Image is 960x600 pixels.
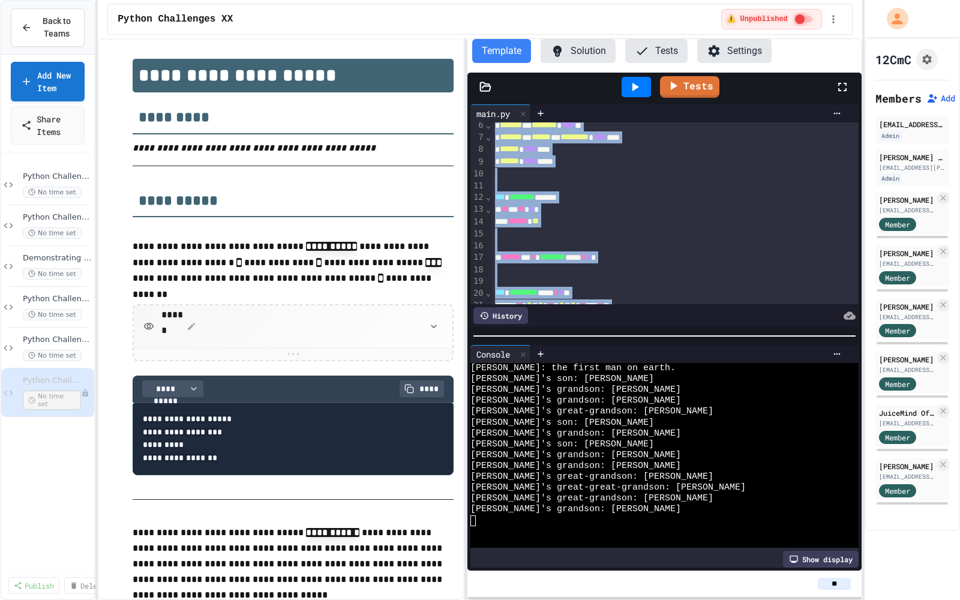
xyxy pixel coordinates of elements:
[470,216,485,228] div: 14
[879,173,902,184] div: Admin
[470,348,516,361] div: Console
[727,14,787,24] span: ⚠️ Unpublished
[11,106,85,145] a: Share Items
[470,363,676,374] span: [PERSON_NAME]: the first man on earth.
[470,345,531,363] div: Console
[541,39,616,63] button: Solution
[470,168,485,180] div: 10
[23,253,92,263] span: Demonstrating OOP Principles Task
[625,39,688,63] button: Tests
[23,309,82,320] span: No time set
[485,192,491,202] span: Fold line
[470,461,681,472] span: [PERSON_NAME]'s grandson: [PERSON_NAME]
[879,259,935,268] div: [EMAIL_ADDRESS][DOMAIN_NAME]
[470,240,485,252] div: 16
[783,551,859,568] div: Show display
[23,350,82,361] span: No time set
[470,472,713,482] span: [PERSON_NAME]'s great-grandson: [PERSON_NAME]
[697,39,772,63] button: Settings
[64,577,111,594] a: Delete
[470,107,516,120] div: main.py
[23,391,81,410] span: No time set
[885,219,910,230] span: Member
[470,493,713,504] span: [PERSON_NAME]'s great-grandson: [PERSON_NAME]
[879,119,946,130] div: [EMAIL_ADDRESS][DOMAIN_NAME]
[470,504,681,515] span: [PERSON_NAME]'s grandson: [PERSON_NAME]
[470,131,485,143] div: 7
[485,288,491,298] span: Fold line
[721,9,821,29] div: ⚠️ Students cannot see this content! Click the toggle to publish it and make it visible to your c...
[11,8,85,47] button: Back to Teams
[470,104,531,122] div: main.py
[470,119,485,131] div: 6
[879,365,935,374] div: [EMAIL_ADDRESS][DOMAIN_NAME]
[879,194,935,205] div: [PERSON_NAME]
[879,461,935,472] div: [PERSON_NAME]
[470,251,485,263] div: 17
[472,39,531,63] button: Template
[8,577,59,594] a: Publish
[879,472,935,481] div: [EMAIL_ADDRESS][DOMAIN_NAME]
[470,428,681,439] span: [PERSON_NAME]'s grandson: [PERSON_NAME]
[470,374,654,385] span: [PERSON_NAME]'s son: [PERSON_NAME]
[485,132,491,142] span: Fold line
[23,187,82,198] span: No time set
[470,203,485,215] div: 13
[470,143,485,155] div: 8
[885,432,910,443] span: Member
[470,385,681,395] span: [PERSON_NAME]'s grandson: [PERSON_NAME]
[879,313,935,322] div: [EMAIL_ADDRESS][DOMAIN_NAME]
[879,206,935,215] div: [EMAIL_ADDRESS][DOMAIN_NAME]
[39,15,74,40] span: Back to Teams
[470,395,681,406] span: [PERSON_NAME]'s grandson: [PERSON_NAME]
[485,120,491,130] span: Fold line
[470,191,485,203] div: 12
[470,299,485,311] div: 21
[470,287,485,299] div: 20
[23,294,92,304] span: Python Challenges XXIV
[23,172,92,182] span: Python Challenges XXIVc
[23,335,92,345] span: Python Challenges VIIc
[879,131,902,141] div: Admin
[879,152,946,163] div: [PERSON_NAME] dev
[885,485,910,496] span: Member
[926,92,955,104] button: Add
[470,264,485,276] div: 18
[470,418,654,428] span: [PERSON_NAME]'s son: [PERSON_NAME]
[485,205,491,214] span: Fold line
[875,51,911,68] h1: 12CmC
[879,354,935,365] div: [PERSON_NAME]
[470,228,485,240] div: 15
[660,76,719,98] a: Tests
[875,90,922,107] h2: Members
[879,407,935,418] div: JuiceMind Official
[81,389,89,397] div: Unpublished
[23,268,82,280] span: No time set
[23,227,82,239] span: No time set
[11,62,85,101] a: Add New Item
[23,376,81,386] span: Python Challenges XX
[885,379,910,389] span: Member
[23,212,92,223] span: Python Challenges XXIVb
[879,419,935,428] div: [EMAIL_ADDRESS][DOMAIN_NAME]
[916,49,938,70] button: Assignment Settings
[885,272,910,283] span: Member
[885,325,910,336] span: Member
[470,275,485,287] div: 19
[879,163,946,172] div: [EMAIL_ADDRESS][PERSON_NAME][DOMAIN_NAME]
[470,450,681,461] span: [PERSON_NAME]'s grandson: [PERSON_NAME]
[879,301,935,312] div: [PERSON_NAME]
[470,180,485,192] div: 11
[470,156,485,168] div: 9
[118,12,233,26] span: Python Challenges XX
[470,482,746,493] span: [PERSON_NAME]'s great-great-grandson: [PERSON_NAME]
[879,248,935,259] div: [PERSON_NAME]
[470,406,713,417] span: [PERSON_NAME]'s great-grandson: [PERSON_NAME]
[470,439,654,450] span: [PERSON_NAME]'s son: [PERSON_NAME]
[473,307,528,324] div: History
[874,5,911,32] div: My Account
